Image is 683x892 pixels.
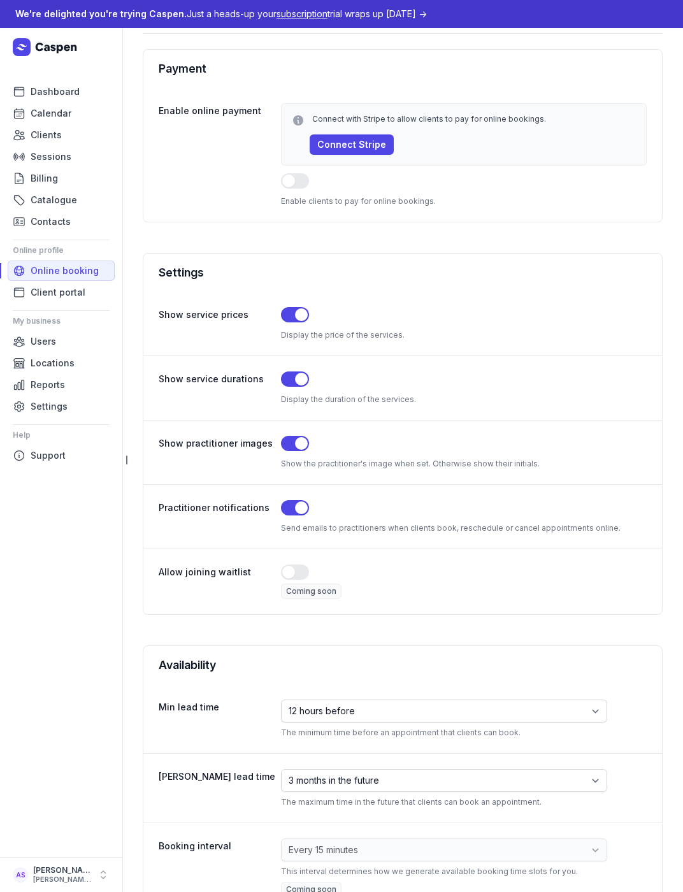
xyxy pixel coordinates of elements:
div: Show service durations [159,371,281,387]
p: The minimum time before an appointment that clients can book. [281,728,647,738]
div: My business [13,311,110,331]
div: [PERSON_NAME] lead time [159,769,281,784]
div: Just a heads-up your trial wraps up [DATE] → [15,6,427,22]
div: Allow joining waitlist [159,565,281,580]
p: This interval determines how we generate available booking time slots for you. [281,867,647,877]
span: Settings [31,399,68,414]
div: Booking interval [159,838,281,854]
div: [PERSON_NAME] [33,865,92,875]
span: Calendar [31,106,71,121]
div: Settings [159,264,647,282]
span: subscription [277,8,327,19]
span: Connect Stripe [317,137,386,152]
div: Connect with Stripe to allow clients to pay for online bookings. [312,114,636,124]
div: Help [13,425,110,445]
div: [PERSON_NAME][EMAIL_ADDRESS][DOMAIN_NAME] [33,875,92,884]
span: Sessions [31,149,71,164]
div: Min lead time [159,700,281,715]
p: Send emails to practitioners when clients book, reschedule or cancel appointments online. [281,523,647,533]
div: Availability [159,656,647,674]
span: Billing [31,171,58,186]
div: Practitioner notifications [159,500,281,515]
p: Display the price of the services. [281,330,647,340]
span: Support [31,448,66,463]
span: Users [31,334,56,349]
span: Locations [31,356,75,371]
span: Online booking [31,263,99,278]
span: Contacts [31,214,71,229]
div: Enable online payment [159,103,281,119]
div: Payment [159,60,647,78]
p: The maximum time in the future that clients can book an appointment. [281,797,647,807]
span: Dashboard [31,84,80,99]
span: Catalogue [31,192,77,208]
div: Online profile [13,240,110,261]
span: Client portal [31,285,85,300]
span: We're delighted you're trying Caspen. [15,8,187,19]
p: Show the practitioner's image when set. Otherwise show their initials. [281,459,647,469]
span: AS [16,867,25,882]
span: Clients [31,127,62,143]
p: Display the duration of the services. [281,394,647,405]
div: Show service prices [159,307,281,322]
span: Reports [31,377,65,392]
div: Show practitioner images [159,436,281,451]
p: Enable clients to pay for online bookings. [281,196,647,206]
span: Coming soon [281,584,341,599]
